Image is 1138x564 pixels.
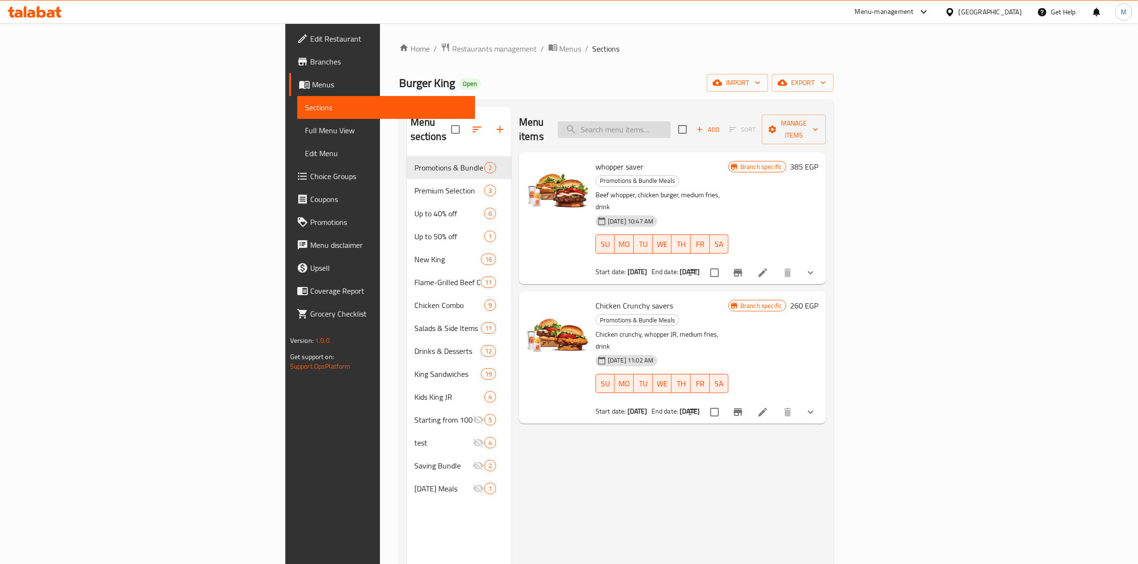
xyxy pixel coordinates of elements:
span: SA [714,377,725,391]
span: Upsell [310,262,468,274]
button: WE [653,374,672,393]
span: 9 [485,301,496,310]
span: Chicken Crunchy savers [596,298,673,313]
span: Branches [310,56,468,67]
button: sort-choices [682,261,704,284]
div: test [414,437,473,448]
button: delete [776,261,799,284]
div: Ramadan Meals [414,483,473,494]
span: 11 [481,278,496,287]
span: 2 [485,163,496,172]
button: show more [799,401,822,424]
a: Branches [289,50,476,73]
span: King Sandwiches [414,368,481,380]
span: 16 [481,255,496,264]
a: Full Menu View [297,119,476,142]
span: 4 [485,393,496,402]
span: SU [600,377,611,391]
a: Support.OpsPlatform [290,360,351,372]
span: New King [414,254,481,265]
a: Restaurants management [441,43,537,55]
span: 19 [481,370,496,379]
span: Edit Restaurant [310,33,468,44]
div: Up to 40% off [414,208,484,219]
a: Sections [297,96,476,119]
div: King Sandwiches19 [407,362,511,385]
button: Branch-specific-item [726,401,749,424]
span: Add [695,124,721,135]
span: Starting from 100 [414,414,473,426]
img: whopper saver [527,160,588,221]
button: TU [634,234,653,254]
div: Premium Selection [414,185,484,196]
a: Edit menu item [757,406,769,418]
div: items [481,254,496,265]
button: Add section [488,118,511,141]
span: Start date: [596,266,626,278]
button: MO [615,374,634,393]
span: TU [638,237,649,251]
span: Start date: [596,405,626,417]
div: Up to 40% off6 [407,202,511,225]
h6: 385 EGP [790,160,818,173]
div: items [481,322,496,334]
span: Edit Menu [305,148,468,159]
span: FR [694,237,706,251]
button: SU [596,374,615,393]
button: SU [596,234,615,254]
a: Menus [548,43,582,55]
div: Starting from 1005 [407,408,511,431]
div: Promotions & Bundle Meals [414,162,484,173]
a: Menus [289,73,476,96]
span: 6 [485,209,496,218]
span: Version: [290,334,314,347]
span: SA [714,237,725,251]
a: Upsell [289,256,476,279]
button: Branch-specific-item [726,261,749,284]
li: / [585,43,589,54]
div: Flame-Grilled Beef Combo11 [407,271,511,294]
input: search [558,121,671,138]
span: TH [675,237,687,251]
div: Up to 50% off [414,231,484,242]
span: 3 [485,186,496,195]
span: Manage items [770,117,818,141]
span: 5 [485,415,496,425]
b: [DATE] [680,266,700,278]
a: Edit Restaurant [289,27,476,50]
div: Promotions & Bundle Meals [596,314,679,326]
a: Coupons [289,188,476,211]
span: Menus [560,43,582,54]
span: Sort sections [466,118,488,141]
button: SA [710,374,729,393]
span: 4 [485,438,496,447]
span: Branch specific [737,162,786,171]
span: 1.0.0 [315,334,330,347]
span: 11 [481,324,496,333]
div: Salads & Side Items11 [407,317,511,340]
p: Chicken crunchy, whopper JR, medium fries, drink [596,329,728,352]
span: End date: [651,266,678,278]
div: Drinks & Desserts12 [407,340,511,362]
a: Coverage Report [289,279,476,302]
span: Flame-Grilled Beef Combo [414,277,481,288]
button: WE [653,234,672,254]
svg: Show Choices [805,267,816,278]
span: Menus [312,79,468,90]
div: items [484,208,496,219]
svg: Inactive section [473,437,484,448]
span: Kids King JR [414,391,484,403]
button: delete [776,401,799,424]
span: 1 [485,484,496,493]
span: Drinks & Desserts [414,345,481,357]
span: whopper saver [596,160,643,174]
span: M [1121,7,1127,17]
div: Saving Bundle [414,460,473,471]
span: TU [638,377,649,391]
b: [DATE] [628,266,648,278]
